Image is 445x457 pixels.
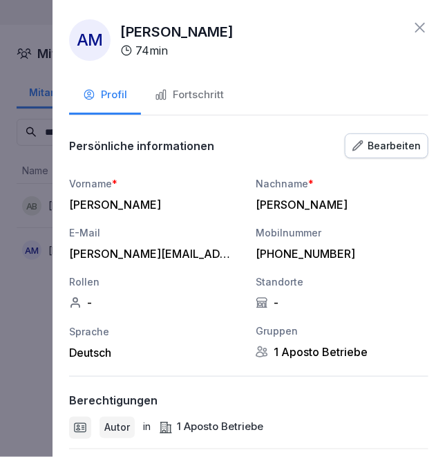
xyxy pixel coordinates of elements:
[352,138,421,153] div: Bearbeiten
[104,420,130,435] p: Autor
[155,87,224,103] div: Fortschritt
[256,274,428,289] div: Standorte
[69,274,242,289] div: Rollen
[83,87,127,103] div: Profil
[143,420,151,436] p: in
[159,420,263,436] div: 1 Aposto Betriebe
[120,21,234,42] p: [PERSON_NAME]
[256,225,428,240] div: Mobilnummer
[256,176,428,191] div: Nachname
[69,19,111,61] div: AM
[69,324,242,339] div: Sprache
[69,247,235,261] div: [PERSON_NAME][EMAIL_ADDRESS][PERSON_NAME][DOMAIN_NAME]
[69,296,242,310] div: -
[256,247,422,261] div: [PHONE_NUMBER]
[256,198,422,212] div: [PERSON_NAME]
[135,42,168,59] p: 74 min
[141,77,238,115] button: Fortschritt
[69,176,242,191] div: Vorname
[69,198,235,212] div: [PERSON_NAME]
[256,296,428,310] div: -
[69,77,141,115] button: Profil
[69,139,214,153] p: Persönliche informationen
[69,346,242,360] div: Deutsch
[256,324,428,338] div: Gruppen
[69,225,242,240] div: E-Mail
[345,133,428,158] button: Bearbeiten
[69,393,158,407] p: Berechtigungen
[256,345,428,359] div: 1 Aposto Betriebe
